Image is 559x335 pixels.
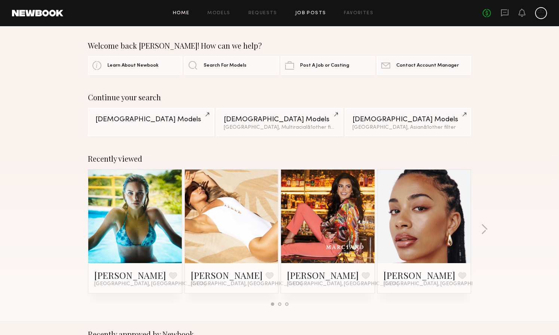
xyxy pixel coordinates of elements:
[224,125,335,130] div: [GEOGRAPHIC_DATA], Multiracial
[396,63,459,68] span: Contact Account Manager
[384,269,455,281] a: [PERSON_NAME]
[424,125,456,130] span: & 1 other filter
[107,63,159,68] span: Learn About Newbook
[287,281,398,287] span: [GEOGRAPHIC_DATA], [GEOGRAPHIC_DATA]
[88,41,471,50] div: Welcome back [PERSON_NAME]! How can we help?
[281,56,375,75] a: Post A Job or Casting
[94,281,206,287] span: [GEOGRAPHIC_DATA], [GEOGRAPHIC_DATA]
[88,56,182,75] a: Learn About Newbook
[191,281,302,287] span: [GEOGRAPHIC_DATA], [GEOGRAPHIC_DATA]
[94,269,166,281] a: [PERSON_NAME]
[224,116,335,123] div: [DEMOGRAPHIC_DATA] Models
[207,11,230,16] a: Models
[88,108,214,136] a: [DEMOGRAPHIC_DATA] Models
[384,281,495,287] span: [GEOGRAPHIC_DATA], [GEOGRAPHIC_DATA]
[184,56,278,75] a: Search For Models
[88,154,471,163] div: Recently viewed
[95,116,207,123] div: [DEMOGRAPHIC_DATA] Models
[377,56,471,75] a: Contact Account Manager
[204,63,247,68] span: Search For Models
[287,269,359,281] a: [PERSON_NAME]
[88,93,471,102] div: Continue your search
[300,63,349,68] span: Post A Job or Casting
[352,116,464,123] div: [DEMOGRAPHIC_DATA] Models
[352,125,464,130] div: [GEOGRAPHIC_DATA], Asian
[248,11,277,16] a: Requests
[307,125,339,130] span: & 1 other filter
[344,11,373,16] a: Favorites
[191,269,263,281] a: [PERSON_NAME]
[345,108,471,136] a: [DEMOGRAPHIC_DATA] Models[GEOGRAPHIC_DATA], Asian&1other filter
[295,11,326,16] a: Job Posts
[216,108,342,136] a: [DEMOGRAPHIC_DATA] Models[GEOGRAPHIC_DATA], Multiracial&1other filter
[173,11,190,16] a: Home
